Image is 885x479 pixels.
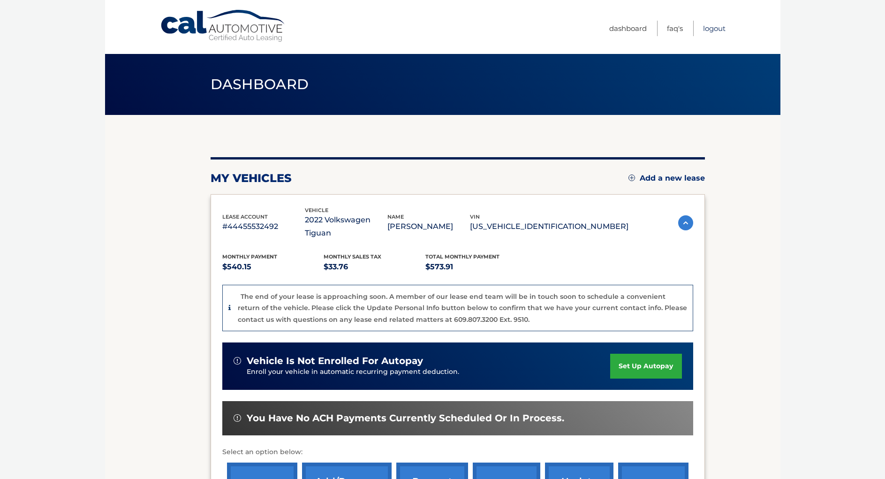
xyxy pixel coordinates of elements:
[470,213,480,220] span: vin
[238,292,687,324] p: The end of your lease is approaching soon. A member of our lease end team will be in touch soon t...
[305,207,328,213] span: vehicle
[324,260,425,274] p: $33.76
[222,213,268,220] span: lease account
[387,213,404,220] span: name
[667,21,683,36] a: FAQ's
[211,171,292,185] h2: my vehicles
[247,412,564,424] span: You have no ACH payments currently scheduled or in process.
[211,76,309,93] span: Dashboard
[387,220,470,233] p: [PERSON_NAME]
[324,253,381,260] span: Monthly sales Tax
[305,213,387,240] p: 2022 Volkswagen Tiguan
[160,9,287,43] a: Cal Automotive
[425,260,527,274] p: $573.91
[628,174,705,183] a: Add a new lease
[222,260,324,274] p: $540.15
[425,253,499,260] span: Total Monthly Payment
[222,220,305,233] p: #44455532492
[234,414,241,422] img: alert-white.svg
[247,367,611,377] p: Enroll your vehicle in automatic recurring payment deduction.
[678,215,693,230] img: accordion-active.svg
[628,175,635,181] img: add.svg
[222,253,277,260] span: Monthly Payment
[222,447,693,458] p: Select an option below:
[234,357,241,365] img: alert-white.svg
[703,21,726,36] a: Logout
[247,355,423,367] span: vehicle is not enrolled for autopay
[470,220,628,233] p: [US_VEHICLE_IDENTIFICATION_NUMBER]
[609,21,647,36] a: Dashboard
[610,354,681,379] a: set up autopay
